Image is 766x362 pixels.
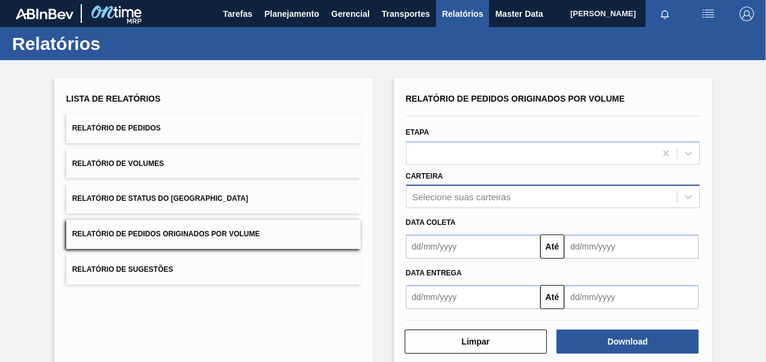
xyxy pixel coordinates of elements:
[564,235,699,259] input: dd/mm/yyyy
[406,285,540,309] input: dd/mm/yyyy
[406,128,429,137] label: Etapa
[331,7,370,21] span: Gerencial
[540,285,564,309] button: Até
[66,255,361,284] button: Relatório de Sugestões
[66,94,161,103] span: Lista de Relatórios
[442,7,483,21] span: Relatórios
[72,124,161,132] span: Relatório de Pedidos
[66,184,361,213] button: Relatório de Status do [GEOGRAPHIC_DATA]
[66,219,361,249] button: Relatório de Pedidos Originados por Volume
[406,172,443,180] label: Carteira
[701,7,715,21] img: userActions
[72,230,260,238] span: Relatório de Pedidos Originados por Volume
[406,235,540,259] input: dd/mm/yyyy
[495,7,543,21] span: Master Data
[406,218,456,227] span: Data coleta
[66,149,361,179] button: Relatório de Volumes
[413,192,511,202] div: Selecione suas carteiras
[382,7,430,21] span: Transportes
[405,330,547,354] button: Limpar
[72,194,248,203] span: Relatório de Status do [GEOGRAPHIC_DATA]
[264,7,319,21] span: Planejamento
[540,235,564,259] button: Até
[564,285,699,309] input: dd/mm/yyyy
[646,5,684,22] button: Notificações
[12,37,226,51] h1: Relatórios
[223,7,252,21] span: Tarefas
[406,94,625,103] span: Relatório de Pedidos Originados por Volume
[740,7,754,21] img: Logout
[72,265,173,274] span: Relatório de Sugestões
[16,8,73,19] img: TNhmsLtSVTkK8tSr43FrP2fwEKptu5GPRR3wAAAABJRU5ErkJggg==
[72,159,164,168] span: Relatório de Volumes
[66,114,361,143] button: Relatório de Pedidos
[556,330,699,354] button: Download
[406,269,462,277] span: Data Entrega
